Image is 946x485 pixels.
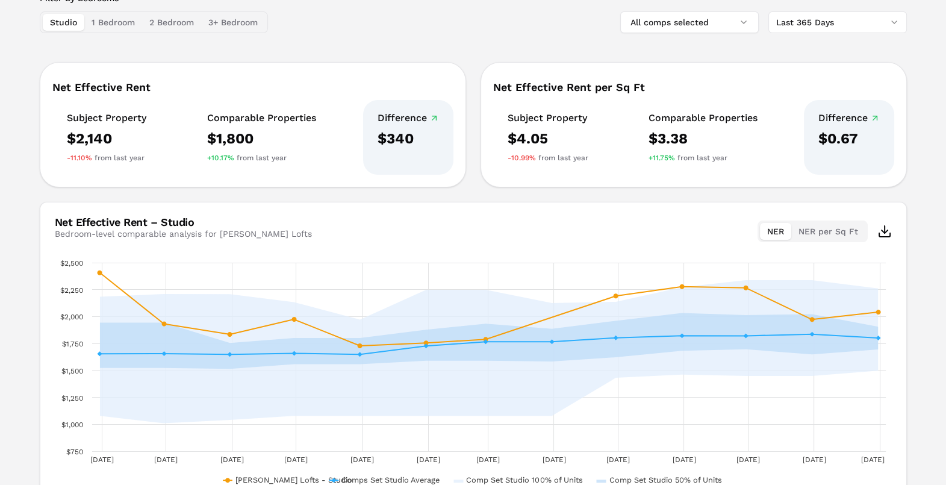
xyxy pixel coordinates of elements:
[52,82,453,93] div: Net Effective Rent
[672,455,695,464] text: [DATE]
[649,112,758,124] div: Comparable Properties
[67,153,146,163] div: from last year
[220,455,243,464] text: [DATE]
[284,455,308,464] text: [DATE]
[542,455,565,464] text: [DATE]
[613,336,618,340] path: Wednesday, 30 Apr 2025, 1,803.17. Comps Set Studio Average.
[207,153,316,163] div: from last year
[60,286,83,295] text: $2,250
[60,313,83,321] text: $2,000
[62,340,83,348] text: $1,750
[549,339,554,344] path: Monday, 31 Mar 2025, 1,766.24. Comps Set Studio Average.
[329,475,441,484] button: Show Comps Set Studio Average
[508,112,588,124] div: Subject Property
[66,448,83,456] text: $750
[508,153,536,163] span: -10.99%
[860,455,884,464] text: [DATE]
[483,339,488,344] path: Friday, 28 Feb 2025, 1,766.24. Comps Set Studio Average.
[679,284,684,289] path: Saturday, 31 May 2025, 2,278.4245161290323. Walton Lofts - Studio.
[207,112,316,124] div: Comparable Properties
[378,112,439,124] div: Difference
[291,351,296,355] path: Saturday, 30 Nov 2024, 1,659.17. Comps Set Studio Average.
[876,310,880,314] path: Sunday, 31 Aug 2025, 2,041.5273076923077. Walton Lofts - Studio.
[613,293,618,298] path: Wednesday, 30 Apr 2025, 2,191.474761904762. Walton Lofts - Studio.
[649,153,758,163] div: from last year
[43,14,84,31] button: Studio
[493,82,894,93] div: Net Effective Rent per Sq Ft
[142,14,201,31] button: 2 Bedroom
[55,228,312,240] div: Bedroom-level comparable analysis for [PERSON_NAME] Lofts
[649,153,675,163] span: +11.75%
[67,129,146,148] div: $2,140
[357,352,362,357] path: Tuesday, 31 Dec 2024, 1,650. Comps Set Studio Average.
[453,475,584,484] button: Show Comp Set Studio 100% of Units
[760,223,791,240] button: NER
[620,11,759,33] button: All comps selected
[818,112,880,124] div: Difference
[736,455,759,464] text: [DATE]
[223,475,317,484] button: Show Walton Lofts - Studio
[61,367,83,375] text: $1,500
[476,455,499,464] text: [DATE]
[876,336,880,340] path: Sunday, 31 Aug 2025, 1,801. Comps Set Studio Average.
[818,129,880,148] div: $0.67
[378,129,439,148] div: $340
[809,332,814,337] path: Thursday, 31 Jul 2025, 1,837. Comps Set Studio Average.
[161,321,166,326] path: Monday, 30 Sep 2024, 1,932.754. Walton Lofts - Studio.
[61,394,83,402] text: $1,250
[508,129,588,148] div: $4.05
[84,14,142,31] button: 1 Bedroom
[61,421,83,429] text: $1,000
[743,286,748,290] path: Monday, 30 Jun 2025, 2,266.66. Walton Lofts - Studio.
[596,475,724,484] button: Show Comp Set Studio 50% of Units
[90,455,113,464] text: [DATE]
[802,455,826,464] text: [DATE]
[291,317,296,322] path: Saturday, 30 Nov 2024, 1,974.5666666666666. Walton Lofts - Studio.
[743,333,748,338] path: Monday, 30 Jun 2025, 1,821.42. Comps Set Studio Average.
[350,455,373,464] text: [DATE]
[649,129,758,148] div: $3.38
[227,352,232,357] path: Thursday, 31 Oct 2024, 1,650. Comps Set Studio Average.
[227,332,232,337] path: Thursday, 31 Oct 2024, 1,835.203870967742. Walton Lofts - Studio.
[161,351,166,356] path: Monday, 30 Sep 2024, 1,656.37. Comps Set Studio Average.
[55,217,312,228] div: Net Effective Rent – Studio
[207,153,234,163] span: +10.17%
[606,455,629,464] text: [DATE]
[67,112,146,124] div: Subject Property
[154,455,178,464] text: [DATE]
[97,351,102,356] path: Saturday, 31 Aug 2024, 1,655. Comps Set Studio Average.
[423,343,428,348] path: Friday, 31 Jan 2025, 1,728.26. Comps Set Studio Average.
[809,317,814,322] path: Thursday, 31 Jul 2025, 1,973.0403225806451. Walton Lofts - Studio.
[416,455,440,464] text: [DATE]
[201,14,265,31] button: 3+ Bedroom
[791,223,865,240] button: NER per Sq Ft
[67,153,92,163] span: -11.10%
[97,271,102,275] path: Saturday, 31 Aug 2024, 2,407.17. Walton Lofts - Studio.
[60,259,83,268] text: $2,500
[508,153,588,163] div: from last year
[207,129,316,148] div: $1,800
[679,333,684,338] path: Saturday, 31 May 2025, 1,823. Comps Set Studio Average.
[357,343,362,348] path: Tuesday, 31 Dec 2024, 1,729.0345161290322. Walton Lofts - Studio.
